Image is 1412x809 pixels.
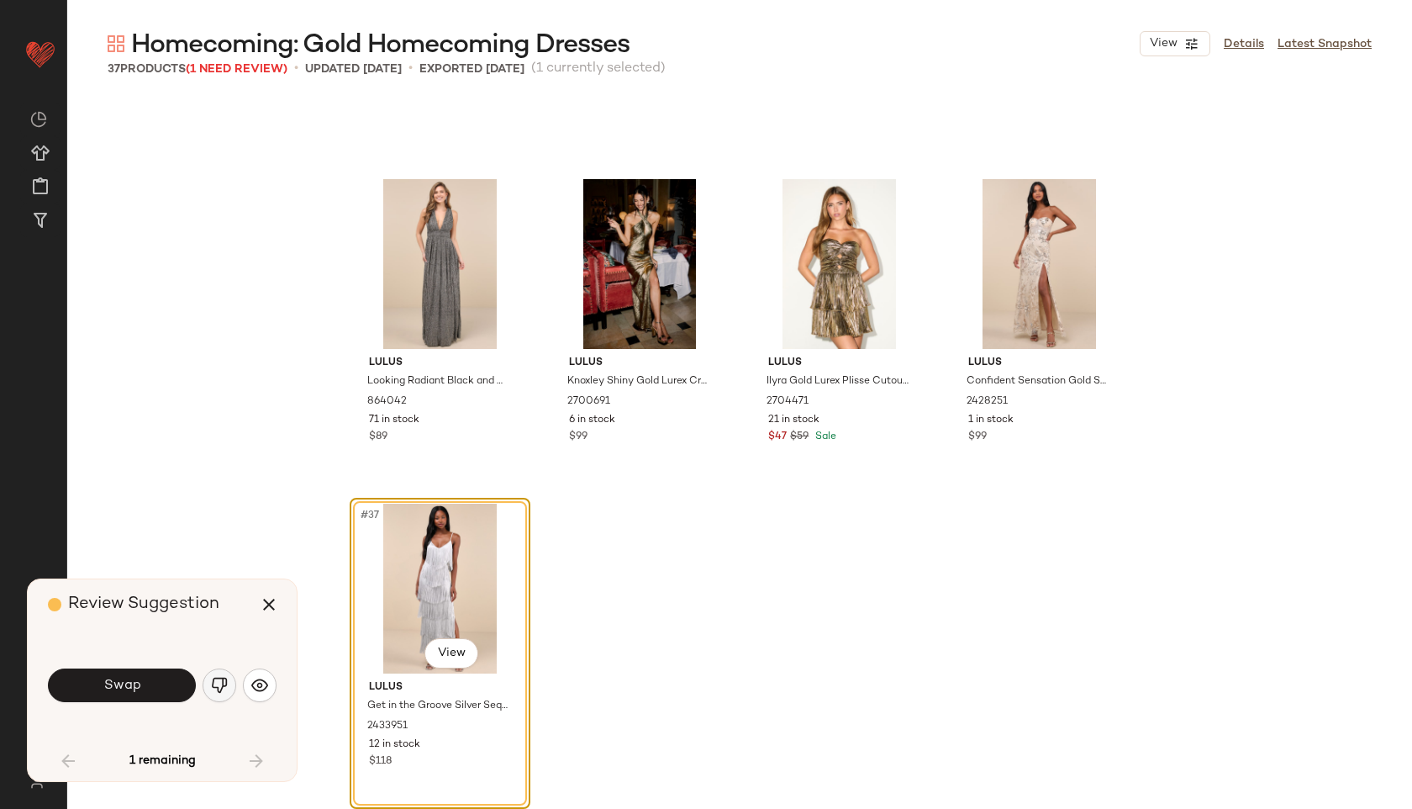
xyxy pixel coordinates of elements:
img: 12086481_2433951.jpg [356,504,524,674]
span: Ilyra Gold Lurex Plisse Cutout Strapless Mini Dress [767,374,909,389]
img: 12166201_2428251.jpg [955,179,1124,349]
span: 21 in stock [768,413,819,428]
span: • [408,59,413,79]
span: 1 in stock [968,413,1014,428]
p: Exported [DATE] [419,61,524,78]
span: $89 [369,430,387,445]
span: $47 [768,430,787,445]
span: $59 [790,430,809,445]
span: $99 [569,430,587,445]
span: Lulus [369,356,511,371]
span: Swap [103,678,140,694]
div: Products [108,61,287,78]
span: Sale [812,431,836,442]
button: Swap [48,669,196,702]
span: Knoxley Shiny Gold Lurex Cross-Front Halter Maxi Dress [567,374,709,389]
span: 6 in stock [569,413,615,428]
span: 1 remaining [129,753,196,769]
span: Lulus [968,356,1110,371]
img: svg%3e [108,35,124,52]
span: #37 [359,507,382,524]
span: (1 Need Review) [186,63,287,76]
span: Get in the Groove Silver Sequin Fringe Bodycon Maxi Dress [367,699,509,714]
span: Lulus [569,356,711,371]
button: View [424,638,478,669]
img: 12991581_2700691.jpg [556,179,724,349]
img: svg%3e [30,111,47,128]
span: Confident Sensation Gold Sequin Strapless Bustier Maxi Dress [967,374,1109,389]
span: Homecoming: Gold Homecoming Dresses [131,29,630,62]
span: Review Suggestion [68,595,219,613]
img: svg%3e [20,775,53,789]
a: Latest Snapshot [1278,35,1372,53]
a: Details [1224,35,1264,53]
span: 2700691 [567,394,610,410]
img: 12279781_864042.jpg [356,179,524,349]
span: 37 [108,63,120,76]
span: 2433951 [367,719,408,734]
span: $99 [968,430,987,445]
img: 2704471_01_hero_2025-08-12.jpg [755,179,924,349]
span: 2428251 [967,394,1008,410]
span: Looking Radiant Black and Gold Metallic Maxi Dress [367,374,509,389]
img: svg%3e [211,677,228,694]
p: updated [DATE] [305,61,402,78]
img: heart_red.DM2ytmEG.svg [24,37,57,71]
span: • [294,59,298,79]
span: View [436,647,465,660]
span: (1 currently selected) [531,59,666,79]
span: 2704471 [767,394,809,410]
span: View [1149,37,1178,50]
span: 71 in stock [369,413,419,428]
img: svg%3e [251,677,268,694]
button: View [1140,31,1210,56]
span: Lulus [768,356,910,371]
span: 864042 [367,394,407,410]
